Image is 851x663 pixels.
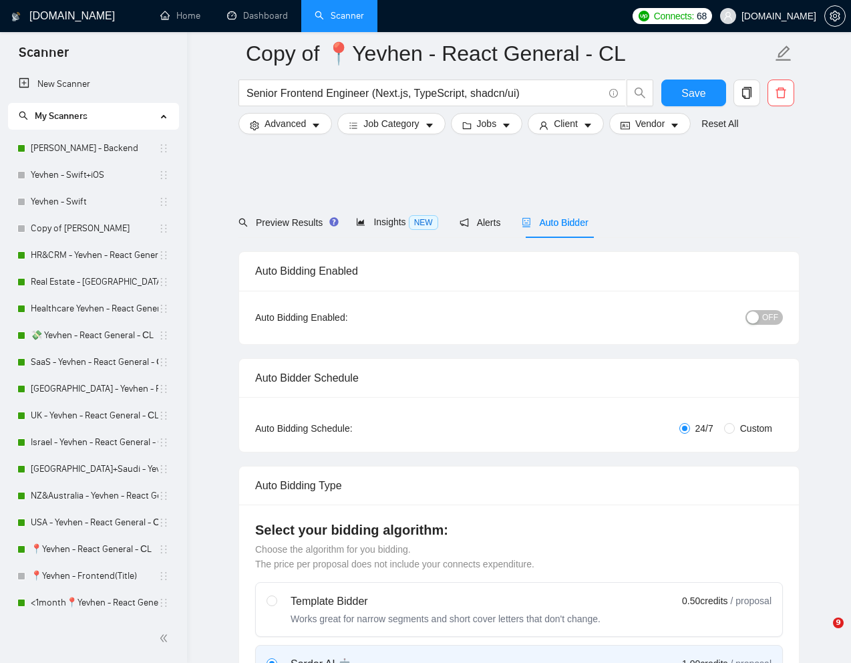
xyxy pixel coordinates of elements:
a: Yevhen - Swift [31,188,158,215]
a: 📍Yevhen - React General - СL [31,536,158,563]
span: user [723,11,733,21]
li: 📍Yevhen - Frontend(Title) [8,563,178,589]
span: holder [158,410,169,421]
span: search [627,87,653,99]
span: Auto Bidder [522,217,588,228]
div: Template Bidder [291,593,601,610]
div: Auto Bidder Schedule [255,359,783,397]
span: caret-down [502,120,511,130]
span: holder [158,223,169,234]
span: idcard [621,120,630,130]
li: Yevhen - Swift+iOS [8,162,178,188]
span: My Scanners [19,110,88,122]
a: Reset All [701,116,738,131]
span: OFF [762,310,778,325]
div: Auto Bidding Enabled [255,252,783,290]
span: My Scanners [35,110,88,122]
a: USA - Yevhen - React General - СL [31,509,158,536]
a: [GEOGRAPHIC_DATA]+Saudi - Yevhen - React General - СL [31,456,158,483]
span: 68 [697,9,707,23]
a: Yevhen - Swift+iOS [31,162,158,188]
li: <1month📍Yevhen - React General - СL [8,589,178,616]
span: Insights [356,217,438,227]
button: settingAdvancedcaret-down [238,113,332,134]
li: New Scanner [8,71,178,98]
a: homeHome [160,10,200,21]
li: Healthcare Yevhen - React General - СL [8,295,178,322]
div: Auto Bidding Enabled: [255,310,431,325]
a: Real Estate - [GEOGRAPHIC_DATA] - React General - СL [31,269,158,295]
span: Client [554,116,578,131]
span: Advanced [265,116,306,131]
li: 📍Yevhen - React General - СL [8,536,178,563]
button: search [627,80,653,106]
a: SaaS - Yevhen - React General - СL [31,349,158,376]
span: Connects: [654,9,694,23]
button: copy [733,80,760,106]
a: Copy of [PERSON_NAME] [31,215,158,242]
a: [PERSON_NAME] - Backend [31,135,158,162]
span: holder [158,250,169,261]
span: holder [158,517,169,528]
span: Jobs [477,116,497,131]
span: holder [158,303,169,314]
a: NZ&Australia - Yevhen - React General - СL [31,483,158,509]
span: folder [462,120,472,130]
a: [GEOGRAPHIC_DATA] - Yevhen - React General - СL [31,376,158,402]
span: Save [681,85,705,102]
input: Search Freelance Jobs... [246,85,603,102]
a: dashboardDashboard [227,10,288,21]
span: caret-down [311,120,321,130]
a: <1month📍Yevhen - React General - СL [31,589,158,616]
li: Israel - Yevhen - React General - СL [8,429,178,456]
span: Job Category [363,116,419,131]
img: logo [11,6,21,27]
span: notification [460,218,469,227]
li: SaaS - Yevhen - React General - СL [8,349,178,376]
span: search [19,111,28,120]
span: Preview Results [238,217,335,228]
span: caret-down [425,120,434,130]
a: HR&CRM - Yevhen - React General - СL [31,242,158,269]
span: bars [349,120,358,130]
a: 📍Yevhen - Frontend(Title) [31,563,158,589]
span: 24/7 [690,421,719,436]
span: / proposal [731,594,772,608]
div: Works great for narrow segments and short cover letters that don't change. [291,612,601,626]
span: 9 [833,618,844,628]
span: robot [522,218,531,227]
button: folderJobscaret-down [451,113,523,134]
li: USA - Yevhen - React General - СL [8,509,178,536]
span: holder [158,170,169,180]
li: NZ&Australia - Yevhen - React General - СL [8,483,178,509]
span: double-left [159,632,172,645]
span: caret-down [670,120,679,130]
h4: Select your bidding algorithm: [255,521,783,539]
span: setting [250,120,259,130]
span: caret-down [583,120,592,130]
span: Vendor [635,116,665,131]
button: userClientcaret-down [528,113,604,134]
span: holder [158,491,169,501]
span: 0.50 credits [682,593,727,608]
span: Custom [735,421,778,436]
a: setting [824,11,846,21]
span: copy [734,87,759,99]
div: Tooltip anchor [328,216,340,228]
span: holder [158,571,169,581]
li: Real Estate - Yevhen - React General - СL [8,269,178,295]
a: New Scanner [19,71,168,98]
button: setting [824,5,846,27]
button: barsJob Categorycaret-down [337,113,445,134]
a: Healthcare Yevhen - React General - СL [31,295,158,322]
li: Ihor - Backend [8,135,178,162]
li: Yevhen - Swift [8,188,178,215]
span: holder [158,464,169,475]
li: 💸 Yevhen - React General - СL [8,322,178,349]
span: holder [158,357,169,368]
a: searchScanner [315,10,364,21]
input: Scanner name... [246,37,772,70]
span: holder [158,277,169,287]
span: user [539,120,548,130]
button: idcardVendorcaret-down [609,113,691,134]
